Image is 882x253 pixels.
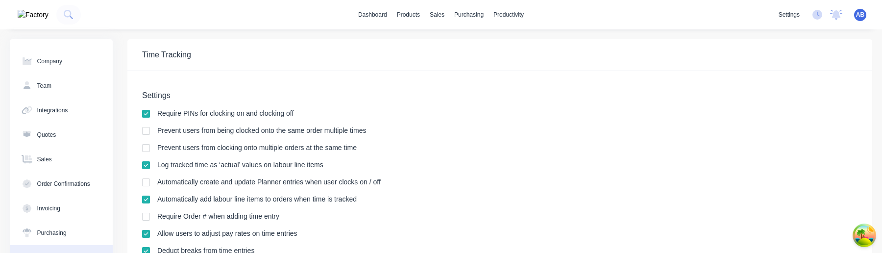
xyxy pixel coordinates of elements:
div: products [392,7,425,22]
div: productivity [489,7,529,22]
button: Team [10,74,113,98]
h5: Settings [142,91,857,100]
div: Require PINs for clocking on and clocking off [157,110,294,117]
div: Order Confirmations [37,179,90,188]
div: Invoicing [37,204,60,213]
a: dashboard [353,7,392,22]
div: settings [774,7,805,22]
div: Integrations [37,106,68,115]
span: AB [856,10,864,19]
div: Prevent users from being clocked onto the same order multiple times [157,127,366,134]
button: Open Tanstack query devtools [855,226,874,245]
div: Time Tracking [142,49,191,61]
button: Sales [10,147,113,172]
div: sales [425,7,449,22]
button: Purchasing [10,221,113,245]
div: Automatically add labour line items to orders when time is tracked [157,196,357,202]
button: Order Confirmations [10,172,113,196]
div: Prevent users from clocking onto multiple orders at the same time [157,144,357,151]
div: Automatically create and update Planner entries when user clocks on / off [157,178,381,185]
div: Log tracked time as ‘actual’ values on labour line items [157,161,323,168]
div: Team [37,81,51,90]
div: Sales [37,155,52,164]
div: Quotes [37,130,56,139]
button: Invoicing [10,196,113,221]
div: Allow users to adjust pay rates on time entries [157,230,297,237]
img: Factory [18,10,49,20]
div: Company [37,57,62,66]
button: Quotes [10,123,113,147]
button: Company [10,49,113,74]
div: Purchasing [37,228,67,237]
div: Require Order # when adding time entry [157,213,279,220]
div: purchasing [449,7,489,22]
button: Integrations [10,98,113,123]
